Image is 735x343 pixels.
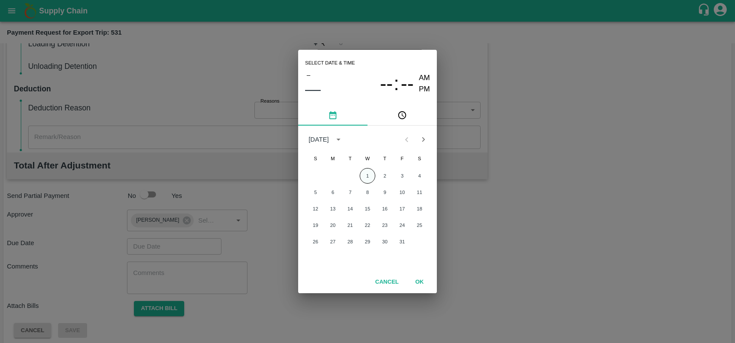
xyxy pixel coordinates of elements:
[360,184,375,200] button: 8
[325,201,341,217] button: 13
[394,150,410,167] span: Friday
[342,184,358,200] button: 7
[342,234,358,249] button: 28
[380,72,393,95] button: --
[394,201,410,217] button: 17
[325,150,341,167] span: Monday
[325,184,341,200] button: 6
[325,217,341,233] button: 20
[377,234,393,249] button: 30
[308,150,323,167] span: Sunday
[360,201,375,217] button: 15
[308,217,323,233] button: 19
[372,275,402,290] button: Cancel
[377,201,393,217] button: 16
[305,57,355,70] span: Select date & time
[419,84,430,95] button: PM
[394,168,410,184] button: 3
[401,72,414,95] button: --
[308,184,323,200] button: 5
[360,168,375,184] button: 1
[377,150,393,167] span: Thursday
[342,150,358,167] span: Tuesday
[412,201,427,217] button: 18
[406,275,433,290] button: OK
[412,150,427,167] span: Saturday
[309,135,329,144] div: [DATE]
[412,217,427,233] button: 25
[412,184,427,200] button: 11
[394,72,399,95] span: :
[305,81,321,98] button: ––
[377,184,393,200] button: 9
[308,234,323,249] button: 26
[360,217,375,233] button: 22
[305,69,312,81] button: –
[415,131,432,148] button: Next month
[342,217,358,233] button: 21
[377,168,393,184] button: 2
[419,72,430,84] button: AM
[332,133,345,146] button: calendar view is open, switch to year view
[367,105,437,126] button: pick time
[412,168,427,184] button: 4
[325,234,341,249] button: 27
[307,69,310,81] span: –
[360,234,375,249] button: 29
[360,150,375,167] span: Wednesday
[298,105,367,126] button: pick date
[308,201,323,217] button: 12
[377,217,393,233] button: 23
[394,234,410,249] button: 31
[394,184,410,200] button: 10
[342,201,358,217] button: 14
[394,217,410,233] button: 24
